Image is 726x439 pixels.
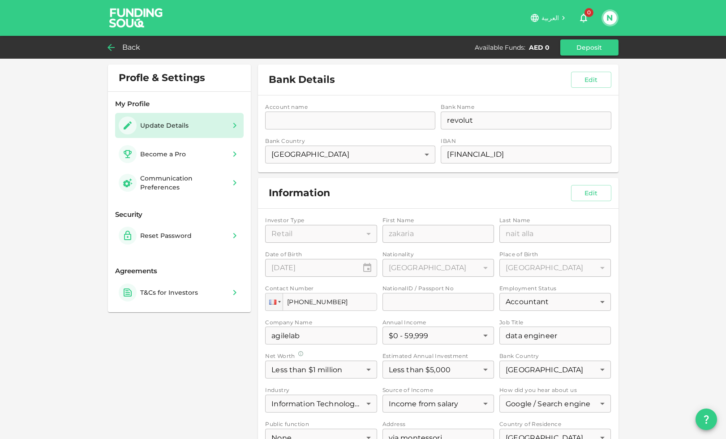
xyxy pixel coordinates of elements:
button: N [603,11,617,25]
span: Back [122,41,141,54]
div: Available Funds : [475,43,525,52]
button: question [696,409,717,430]
div: T&Cs for Investors [140,288,198,297]
div: AED 0 [529,43,550,52]
button: 0 [575,9,593,27]
div: Become a Pro [140,150,186,159]
span: Information [269,187,330,199]
span: العربية [541,14,559,22]
div: Reset Password [140,231,192,240]
div: My Profile [115,99,244,109]
div: Security [115,210,244,220]
span: Bank Details [269,73,335,86]
button: Edit [571,185,611,201]
span: 0 [584,8,593,17]
div: Communication Preferences [140,174,226,192]
button: Deposit [560,39,619,56]
div: Agreements [115,266,244,276]
button: Edit [571,72,611,88]
div: Update Details [140,121,189,130]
